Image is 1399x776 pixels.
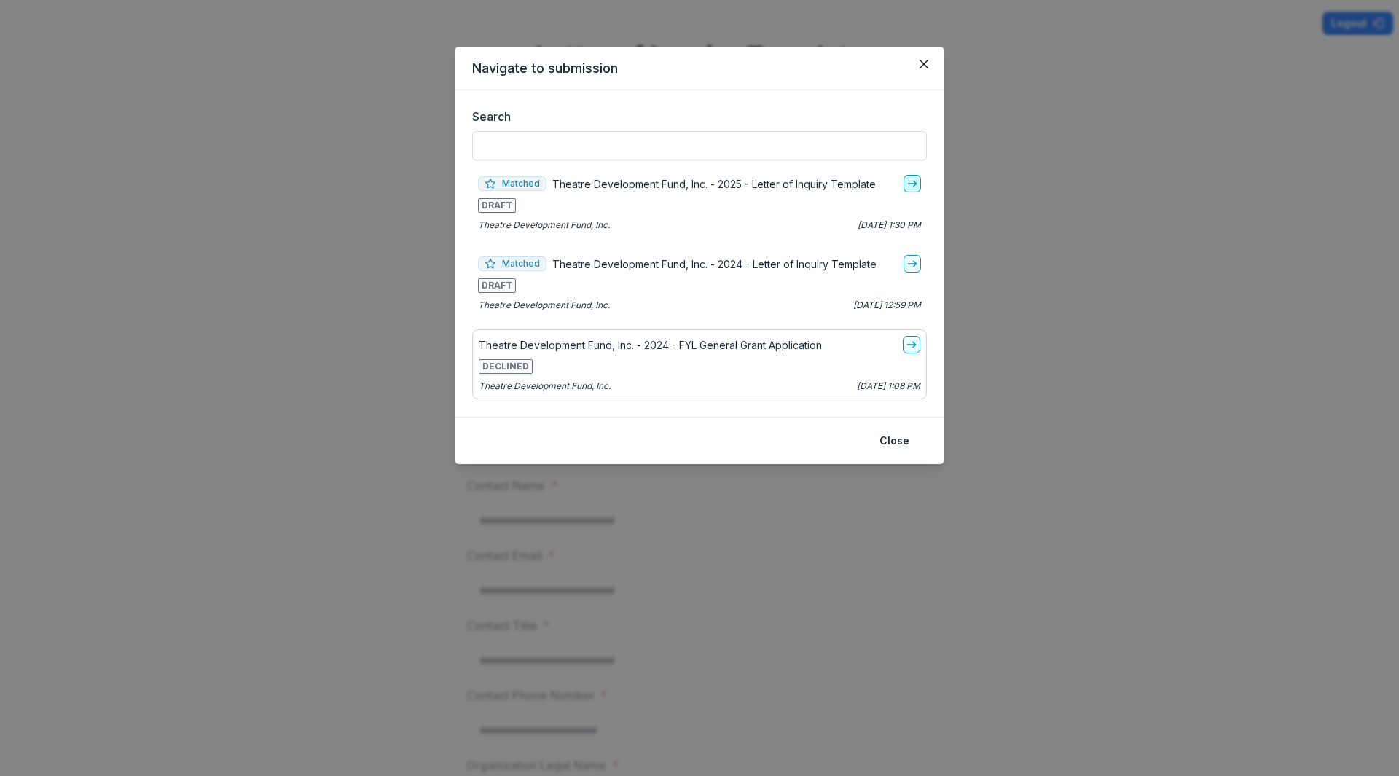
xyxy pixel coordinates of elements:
header: Navigate to submission [455,47,944,90]
span: Matched [478,256,546,271]
p: Theatre Development Fund, Inc. - 2025 - Letter of Inquiry Template [552,176,876,192]
p: [DATE] 12:59 PM [853,299,921,312]
p: Theatre Development Fund, Inc. [479,380,611,393]
span: DRAFT [478,278,516,293]
a: go-to [904,175,921,192]
span: Matched [478,176,546,191]
label: Search [472,108,918,125]
a: go-to [903,336,920,353]
p: Theatre Development Fund, Inc. [478,299,610,312]
p: [DATE] 1:08 PM [857,380,920,393]
button: Close [912,52,936,76]
a: go-to [904,255,921,273]
p: Theatre Development Fund, Inc. - 2024 - Letter of Inquiry Template [552,256,877,272]
p: Theatre Development Fund, Inc. [478,219,610,232]
p: [DATE] 1:30 PM [858,219,921,232]
span: DECLINED [479,359,533,374]
button: Close [871,429,918,452]
span: DRAFT [478,198,516,213]
p: Theatre Development Fund, Inc. - 2024 - FYL General Grant Application [479,337,822,353]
